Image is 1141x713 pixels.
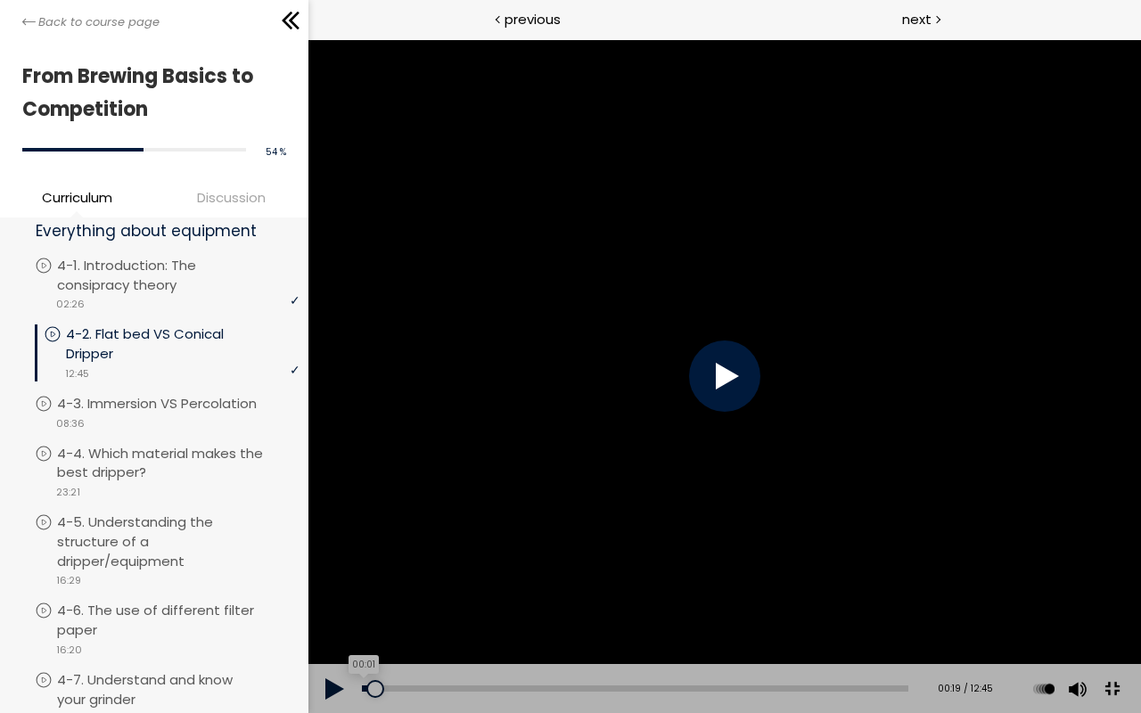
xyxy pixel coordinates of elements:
[42,187,112,208] span: Curriculum
[40,616,70,635] div: 00:01
[159,187,304,208] span: Discussion
[719,625,751,675] div: Change playback rate
[57,394,292,414] p: 4-3. Immersion VS Percolation
[754,625,781,675] button: Volume
[65,366,89,381] span: 12:45
[22,60,277,127] h1: From Brewing Basics to Competition
[38,13,160,31] span: Back to course page
[57,256,300,295] p: 4-1. Introduction: The consipracy theory
[505,9,561,29] span: previous
[56,297,85,312] span: 02:26
[902,9,932,29] span: next
[56,416,85,431] span: 08:36
[266,145,286,159] span: 54 %
[722,625,749,675] button: Play back rate
[36,199,286,242] p: The Ultimate brewdown: Everything about equipment
[616,643,685,657] div: 00:19 / 12:45
[22,13,160,31] a: Back to course page
[66,324,300,364] p: 4-2. Flat bed VS Conical Dripper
